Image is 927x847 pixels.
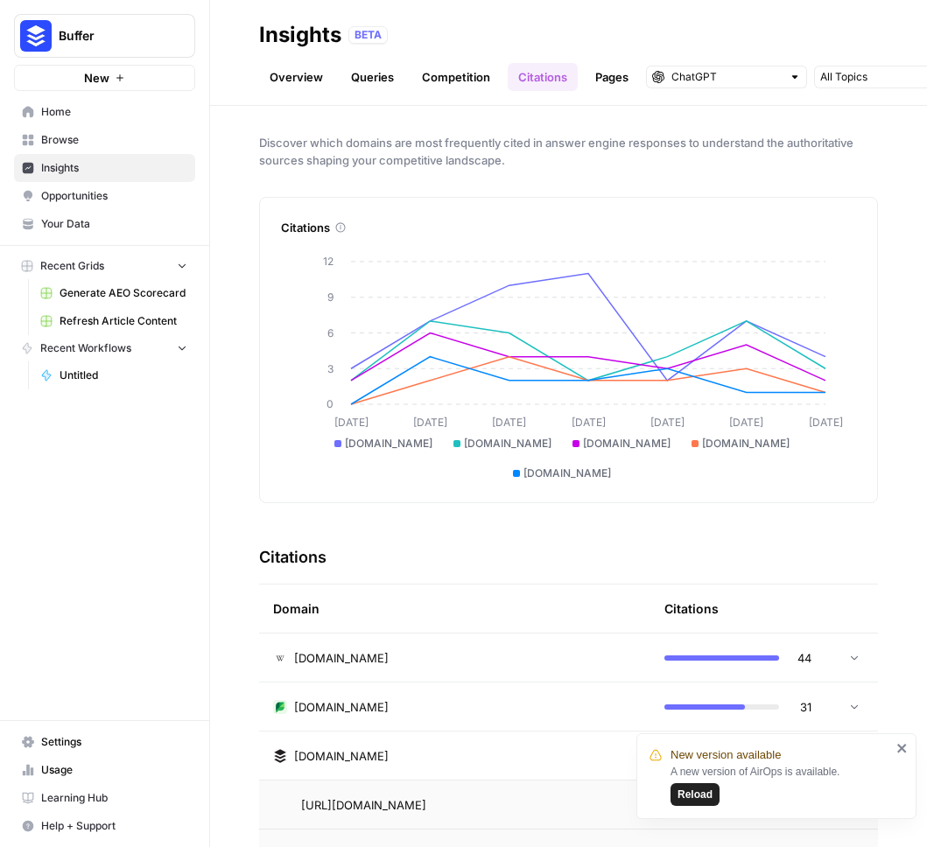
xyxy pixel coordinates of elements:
img: vm3p9xuvjyp37igu3cuc8ys7u6zv [273,651,287,665]
a: Queries [341,63,404,91]
div: Citations [281,219,856,236]
button: Workspace: Buffer [14,14,195,58]
span: [DOMAIN_NAME] [583,436,671,451]
span: Help + Support [41,818,187,834]
a: Your Data [14,210,195,238]
span: Usage [41,762,187,778]
tspan: 0 [327,397,334,410]
a: Browse [14,126,195,154]
tspan: 3 [327,362,334,375]
a: Learning Hub [14,784,195,812]
span: Settings [41,734,187,750]
div: BETA [348,26,388,44]
span: [DOMAIN_NAME] [345,436,432,451]
span: Recent Workflows [40,340,131,356]
a: Usage [14,756,195,784]
span: Insights [41,160,187,176]
span: 31 [790,698,811,716]
input: ChatGPT [671,68,782,86]
a: Untitled [32,361,195,389]
a: Opportunities [14,182,195,210]
span: Refresh Article Content [60,313,187,329]
span: Opportunities [41,188,187,204]
span: Learning Hub [41,790,187,806]
img: cshlsokdl6dyfr8bsio1eab8vmxt [273,749,287,763]
span: [DOMAIN_NAME] [294,649,389,667]
img: 4onplfa4c41vb42kg4mbazxxmfki [273,700,287,714]
span: Generate AEO Scorecard [60,285,187,301]
button: Recent Workflows [14,335,195,361]
span: [URL][DOMAIN_NAME] [301,796,426,814]
span: Discover which domains are most frequently cited in answer engine responses to understand the aut... [259,134,878,169]
span: [DOMAIN_NAME] [464,436,551,451]
tspan: [DATE] [809,416,843,429]
tspan: 6 [327,326,334,339]
img: Buffer Logo [20,20,52,52]
button: New [14,65,195,91]
span: [DOMAIN_NAME] [523,465,611,481]
span: [DOMAIN_NAME] [702,436,790,451]
span: New [84,69,109,87]
span: Recent Grids [40,258,104,274]
span: Browse [41,132,187,148]
a: Citations [508,63,578,91]
span: Buffer [59,27,165,45]
button: Reload [671,783,720,806]
span: 44 [790,649,811,667]
span: [DOMAIN_NAME] [294,698,389,716]
span: Your Data [41,216,187,232]
div: Citations [664,584,719,633]
span: New version available [671,746,781,764]
button: Recent Grids [14,253,195,279]
a: Home [14,98,195,126]
span: Untitled [60,367,187,383]
a: Competition [411,63,501,91]
a: Pages [585,63,639,91]
div: A new version of AirOps is available. [671,764,891,806]
a: Insights [14,154,195,182]
span: Home [41,104,187,120]
button: close [896,741,909,755]
h3: Citations [259,545,327,570]
div: Insights [259,21,341,49]
tspan: 9 [327,290,334,304]
a: Refresh Article Content [32,307,195,335]
a: Generate AEO Scorecard [32,279,195,307]
span: [DOMAIN_NAME] [294,747,389,765]
button: Help + Support [14,812,195,840]
a: Settings [14,728,195,756]
div: Domain [273,584,636,633]
tspan: 12 [323,255,334,268]
a: Overview [259,63,334,91]
span: Reload [678,787,713,802]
